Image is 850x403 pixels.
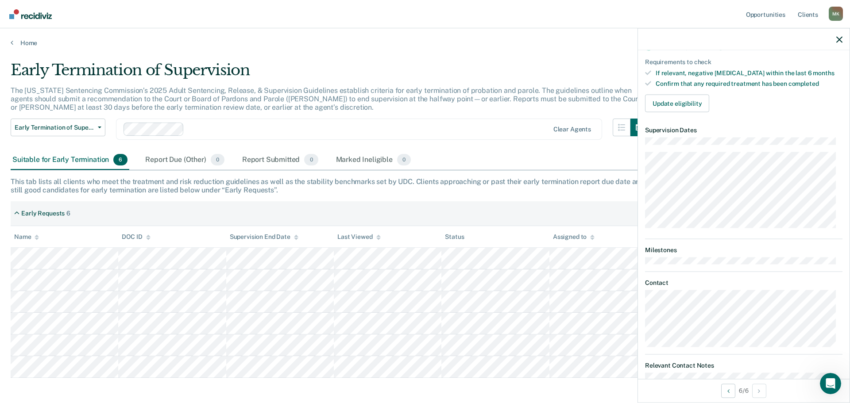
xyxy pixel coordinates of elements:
div: DOC ID [122,233,150,241]
div: Report Submitted [240,150,320,170]
div: Requirements to check [645,58,842,65]
dt: Relevant Contact Notes [645,361,842,369]
button: Previous Opportunity [721,384,735,398]
img: Recidiviz [9,9,52,19]
iframe: Intercom live chat [820,373,841,394]
div: M K [829,7,843,21]
div: Suitable for Early Termination [11,150,129,170]
span: 0 [397,154,411,165]
div: Clear agents [553,126,591,133]
span: 0 [211,154,224,165]
span: months [813,69,834,76]
span: 6 [113,154,127,165]
span: 0 [304,154,318,165]
div: If relevant, negative [MEDICAL_DATA] within the last 6 [656,69,842,77]
a: Home [11,39,839,47]
dt: Contact [645,279,842,287]
div: Last Viewed [337,233,380,241]
div: 6 / 6 [638,379,850,402]
button: Next Opportunity [752,384,766,398]
div: Status [445,233,464,241]
div: Confirm that any required treatment has been [656,80,842,88]
div: Name [14,233,39,241]
dt: Supervision Dates [645,127,842,134]
div: Report Due (Other) [143,150,226,170]
button: Update eligibility [645,95,709,112]
button: Profile dropdown button [829,7,843,21]
span: Early Termination of Supervision [15,124,94,131]
div: Early Requests [21,210,65,217]
div: Early Termination of Supervision [11,61,648,86]
div: This tab lists all clients who meet the treatment and risk reduction guidelines as well as the st... [11,177,839,194]
span: completed [788,80,819,87]
div: Assigned to [553,233,595,241]
div: 6 [66,210,70,217]
div: Supervision End Date [230,233,298,241]
div: Marked Ineligible [334,150,413,170]
dt: Milestones [645,246,842,253]
p: The [US_STATE] Sentencing Commission’s 2025 Adult Sentencing, Release, & Supervision Guidelines e... [11,86,641,111]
